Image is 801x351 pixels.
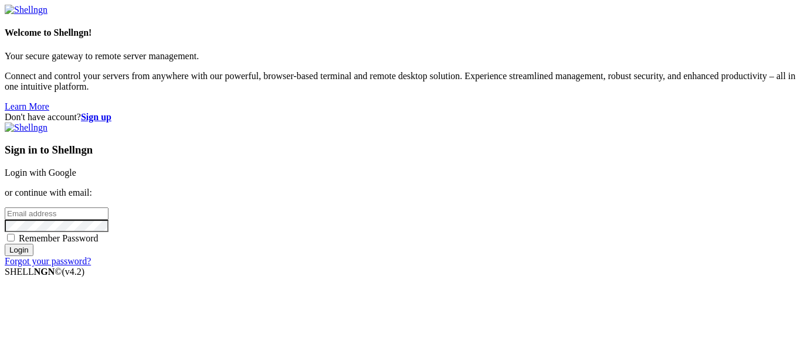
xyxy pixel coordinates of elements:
input: Email address [5,207,108,220]
span: 4.2.0 [62,267,85,277]
span: SHELL © [5,267,84,277]
p: Connect and control your servers from anywhere with our powerful, browser-based terminal and remo... [5,71,796,92]
img: Shellngn [5,5,47,15]
div: Don't have account? [5,112,796,122]
a: Forgot your password? [5,256,91,266]
p: or continue with email: [5,188,796,198]
input: Login [5,244,33,256]
h3: Sign in to Shellngn [5,144,796,156]
img: Shellngn [5,122,47,133]
p: Your secure gateway to remote server management. [5,51,796,62]
input: Remember Password [7,234,15,241]
a: Sign up [81,112,111,122]
b: NGN [34,267,55,277]
span: Remember Password [19,233,99,243]
h4: Welcome to Shellngn! [5,28,796,38]
a: Learn More [5,101,49,111]
a: Login with Google [5,168,76,178]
